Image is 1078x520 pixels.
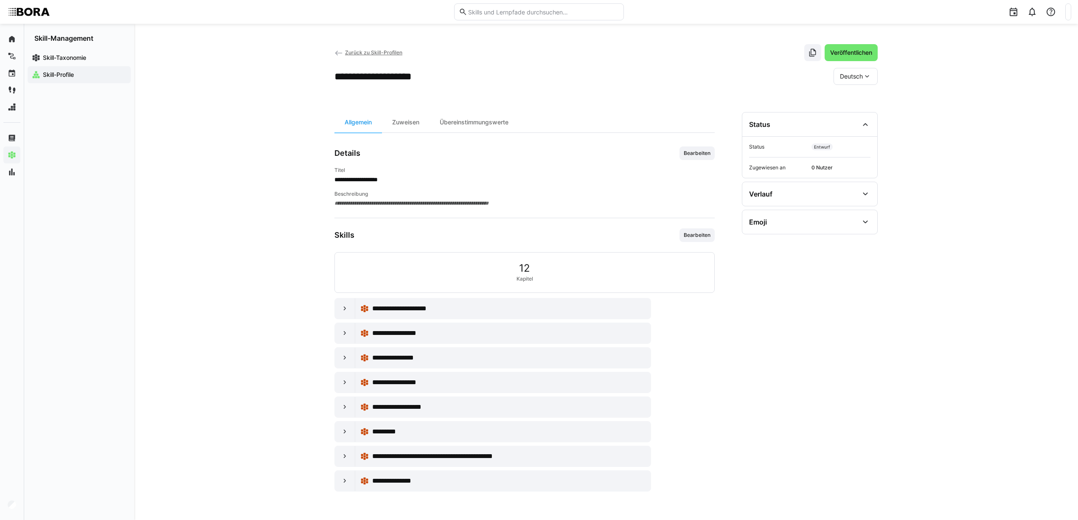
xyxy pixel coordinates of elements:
[749,190,772,198] div: Verlauf
[430,112,519,132] div: Übereinstimmungswerte
[334,167,715,174] h4: Titel
[840,72,863,81] span: Deutsch
[467,8,619,16] input: Skills und Lernpfade durchsuchen…
[683,232,711,239] span: Bearbeiten
[829,48,873,57] span: Veröffentlichen
[683,150,711,157] span: Bearbeiten
[334,112,382,132] div: Allgemein
[679,146,715,160] button: Bearbeiten
[517,275,533,282] span: Kapitel
[334,230,354,240] h3: Skills
[811,143,833,150] span: Entwurf
[345,49,402,56] span: Zurück zu Skill-Profilen
[334,49,402,56] a: Zurück zu Skill-Profilen
[519,263,530,274] span: 12
[749,120,770,129] div: Status
[679,228,715,242] button: Bearbeiten
[334,191,715,197] h4: Beschreibung
[382,112,430,132] div: Zuweisen
[825,44,878,61] button: Veröffentlichen
[749,218,767,226] div: Emoji
[749,143,808,150] span: Status
[749,164,808,171] span: Zugewiesen an
[334,149,360,158] h3: Details
[811,164,870,171] span: 0 Nutzer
